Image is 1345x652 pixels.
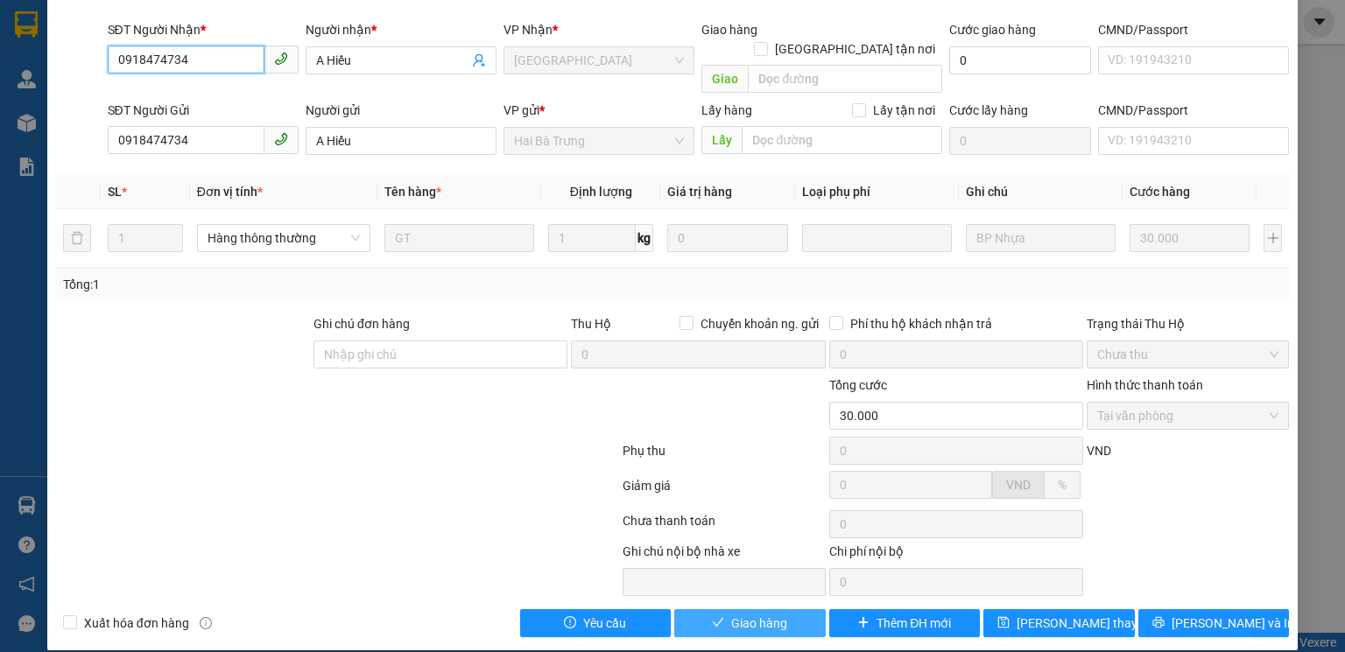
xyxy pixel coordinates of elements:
[959,175,1123,209] th: Ghi chú
[1058,478,1067,492] span: %
[1006,478,1031,492] span: VND
[621,476,827,507] div: Giảm giá
[674,609,826,637] button: checkGiao hàng
[829,609,981,637] button: plusThêm ĐH mới
[131,97,255,116] div: SĐT:
[667,185,732,199] span: Giá trị hàng
[514,128,684,154] span: Hai Bà Trưng
[70,116,132,155] div: CR :
[1172,613,1294,633] span: [PERSON_NAME] và In
[857,616,870,630] span: plus
[1138,609,1290,637] button: printer[PERSON_NAME] và In
[25,119,32,133] span: 2
[583,613,626,633] span: Yêu cầu
[712,616,724,630] span: check
[384,185,441,199] span: Tên hàng
[843,314,999,333] span: Phí thu hộ khách nhận trả
[731,613,787,633] span: Giao hàng
[472,53,486,67] span: user-add
[966,224,1116,252] input: Ghi Chú
[570,185,632,199] span: Định lượng
[503,23,553,37] span: VP Nhận
[701,23,757,37] span: Giao hàng
[621,511,827,542] div: Chưa thanh toán
[1152,616,1165,630] span: printer
[949,103,1028,117] label: Cước lấy hàng
[313,340,567,368] input: Ghi chú đơn hàng
[829,542,1083,568] div: Chi phí nội bộ
[866,101,942,120] span: Lấy tận nơi
[949,46,1091,74] input: Cước giao hàng
[742,126,942,154] input: Dọc đường
[768,39,942,59] span: [GEOGRAPHIC_DATA] tận nơi
[503,101,694,120] div: VP gửi
[197,185,263,199] span: Đơn vị tính
[8,78,131,97] div: Gửi:
[152,119,159,133] span: 0
[949,23,1036,37] label: Cước giao hàng
[564,616,576,630] span: exclamation-circle
[131,78,255,97] div: SĐT:
[41,100,81,114] span: HUYỀN
[8,97,131,116] div: Nhận:
[200,617,212,629] span: info-circle
[8,8,78,78] img: logo.jpg
[185,81,255,95] span: 0915383847
[748,65,942,93] input: Dọc đường
[274,52,288,66] span: phone
[208,225,360,251] span: Hàng thông thường
[877,613,951,633] span: Thêm ĐH mới
[829,378,887,392] span: Tổng cước
[636,224,653,252] span: kg
[949,127,1091,155] input: Cước lấy hàng
[185,100,255,114] span: 0823111147
[8,116,70,155] div: SL:
[795,175,959,209] th: Loại phụ phí
[1097,403,1278,429] span: Tại văn phòng
[571,317,611,331] span: Thu Hộ
[997,616,1010,630] span: save
[701,65,748,93] span: Giao
[701,126,742,154] span: Lấy
[274,132,288,146] span: phone
[1097,341,1278,368] span: Chưa thu
[623,542,825,568] div: Ghi chú nội bộ nhà xe
[90,35,255,57] div: Ngày gửi: 14:29 [DATE]
[1017,613,1157,633] span: [PERSON_NAME] thay đổi
[1264,224,1282,252] button: plus
[1098,101,1289,120] div: CMND/Passport
[983,609,1135,637] button: save[PERSON_NAME] thay đổi
[384,224,534,252] input: VD: Bàn, Ghế
[77,613,196,633] span: Xuất hóa đơn hàng
[194,116,256,155] div: Tổng:
[1130,224,1250,252] input: 0
[694,314,826,333] span: Chuyển khoản ng. gửi
[90,8,255,35] div: Nhà xe Tiến Oanh
[313,317,410,331] label: Ghi chú đơn hàng
[701,103,752,117] span: Lấy hàng
[108,20,299,39] div: SĐT Người Nhận
[1087,378,1203,392] label: Hình thức thanh toán
[108,101,299,120] div: SĐT Người Gửi
[63,224,91,252] button: delete
[520,609,672,637] button: exclamation-circleYêu cầu
[621,441,827,472] div: Phụ thu
[514,47,684,74] span: Thủ Đức
[30,81,82,95] span: A THÀNH
[108,185,122,199] span: SL
[63,275,520,294] div: Tổng: 1
[306,101,496,120] div: Người gửi
[306,20,496,39] div: Người nhận
[131,116,194,155] div: CC :
[1130,185,1190,199] span: Cước hàng
[1098,20,1289,39] div: CMND/Passport
[1087,314,1289,333] div: Trạng thái Thu Hộ
[1087,444,1111,458] span: VND
[667,224,787,252] input: 0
